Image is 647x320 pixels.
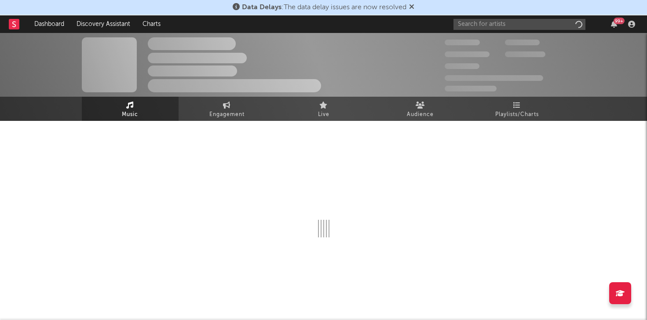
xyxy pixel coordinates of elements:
span: Music [122,109,138,120]
span: 50,000,000 Monthly Listeners [445,75,543,81]
span: 100,000 [505,40,540,45]
span: 1,000,000 [505,51,545,57]
a: Live [275,97,372,121]
input: Search for artists [453,19,585,30]
a: Engagement [179,97,275,121]
a: Audience [372,97,469,121]
span: Audience [407,109,434,120]
span: : The data delay issues are now resolved [242,4,406,11]
span: Engagement [209,109,245,120]
a: Music [82,97,179,121]
button: 99+ [611,21,617,28]
span: 50,000,000 [445,51,490,57]
a: Dashboard [28,15,70,33]
span: 100,000 [445,63,479,69]
a: Discovery Assistant [70,15,136,33]
a: Charts [136,15,167,33]
span: Playlists/Charts [495,109,539,120]
a: Playlists/Charts [469,97,566,121]
span: Data Delays [242,4,281,11]
span: 300,000 [445,40,480,45]
div: 99 + [614,18,625,24]
span: Live [318,109,329,120]
span: Jump Score: 85.0 [445,86,497,91]
span: Dismiss [409,4,414,11]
